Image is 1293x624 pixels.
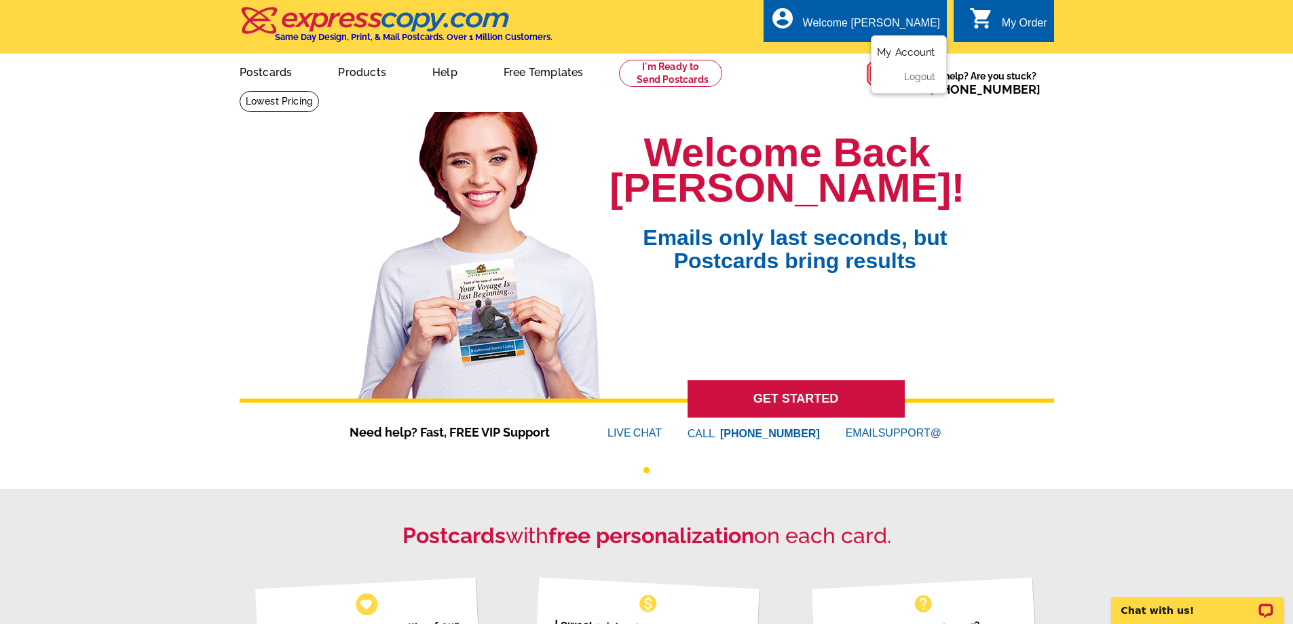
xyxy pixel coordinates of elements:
[1002,17,1047,36] div: My Order
[1102,581,1293,624] iframe: LiveChat chat widget
[607,427,662,439] a: LIVECHAT
[350,423,567,441] span: Need help? Fast, FREE VIP Support
[904,71,935,82] a: Logout
[770,6,795,31] i: account_circle
[969,6,994,31] i: shopping_cart
[350,101,610,399] img: welcome-back-logged-in.png
[912,593,934,614] span: help
[240,16,552,42] a: Same Day Design, Print, & Mail Postcards. Over 1 Million Customers.
[969,15,1047,32] a: shopping_cart My Order
[907,69,1047,96] span: Need help? Are you stuck?
[411,55,479,87] a: Help
[359,597,373,611] span: favorite
[607,425,633,441] font: LIVE
[907,82,1041,96] span: Call
[218,55,314,87] a: Postcards
[548,523,754,548] strong: free personalization
[878,425,943,441] font: SUPPORT@
[610,135,964,206] h1: Welcome Back [PERSON_NAME]!
[688,380,905,418] a: GET STARTED
[637,593,659,614] span: monetization_on
[316,55,408,87] a: Products
[930,82,1041,96] a: [PHONE_NUMBER]
[643,467,650,473] button: 1 of 1
[275,32,552,42] h4: Same Day Design, Print, & Mail Postcards. Over 1 Million Customers.
[877,46,935,58] a: My Account
[240,523,1054,549] h2: with on each card.
[402,523,506,548] strong: Postcards
[866,54,907,94] img: help
[803,17,940,36] div: Welcome [PERSON_NAME]
[482,55,605,87] a: Free Templates
[625,206,964,272] span: Emails only last seconds, but Postcards bring results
